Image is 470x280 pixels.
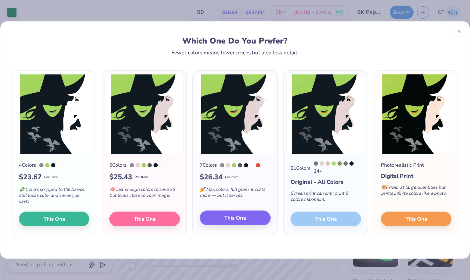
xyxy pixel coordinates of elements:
[171,50,299,55] div: Fewer colors means lower prices but also less detail.
[196,74,274,154] img: 7 color option
[225,175,239,180] span: Per Item
[159,163,164,167] div: White
[377,74,455,154] img: Photorealistic preview
[51,163,55,167] div: Black 6 C
[109,161,127,169] div: 6 Colors
[326,161,330,166] div: 482 C
[130,163,134,167] div: 877 C
[57,163,61,167] div: White
[154,163,158,167] div: Black 6 C
[200,161,217,169] div: 7 Colors
[381,212,451,226] button: This One
[43,215,65,223] span: This One
[20,36,450,46] div: Which One Do You Prefer?
[220,163,224,167] div: 877 C
[405,215,427,223] span: This One
[19,172,42,182] span: $ 23.67
[109,172,132,182] span: $ 25.43
[45,163,49,167] div: 367 C
[109,212,180,226] button: This One
[381,184,387,191] span: 🎨
[19,182,89,212] div: Colors stripped to the basics, still looks cute, and saves you cash.
[381,172,451,180] div: Digital Print
[381,180,451,204] div: Pricier at large quantities but prints infinite colors like a photo
[291,186,361,209] div: Screen print can only print 8 colors maximum.
[105,74,184,154] img: 6 color option
[200,186,205,193] span: 💅
[15,74,93,154] img: 4 color option
[224,214,246,222] span: This One
[19,212,89,226] button: This One
[135,175,148,180] span: Per Item
[200,172,223,182] span: $ 26.34
[200,211,270,225] button: This One
[286,74,365,154] img: 21 color option
[39,163,43,167] div: 877 C
[142,163,146,167] div: 367 C
[381,161,424,169] div: Photorealistic Print
[349,161,354,166] div: Black 6 C
[136,163,140,167] div: 7604 C
[238,163,242,167] div: Cool Gray 11 C
[44,175,58,180] span: Per Item
[109,182,180,206] div: Just enough colors to save $$ but looks close to your image.
[314,161,361,175] div: 14 +
[332,161,336,166] div: 366 C
[19,186,25,193] span: 💸
[291,165,311,172] div: 21 Colors
[232,163,236,167] div: 367 C
[250,163,254,167] div: White
[109,186,115,193] span: 🧠
[226,163,230,167] div: 7604 C
[320,161,324,166] div: 7604 C
[291,178,361,186] div: Original - All Colors
[338,161,342,166] div: 576 C
[244,163,248,167] div: Black 6 C
[343,161,348,166] div: 424 C
[314,161,318,166] div: Cool Gray 9 C
[256,163,260,167] div: 7417 C
[148,163,152,167] div: Cool Gray 11 C
[19,161,36,169] div: 4 Colors
[134,215,156,223] span: This One
[200,182,270,206] div: Max colors, full glam. It costs more — but it serves.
